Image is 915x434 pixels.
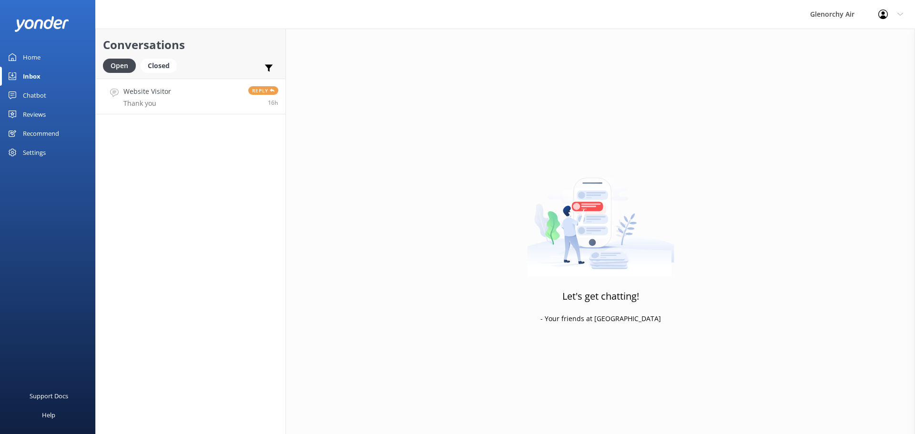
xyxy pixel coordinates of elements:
[30,386,68,405] div: Support Docs
[103,59,136,73] div: Open
[23,48,41,67] div: Home
[42,405,55,424] div: Help
[268,99,278,107] span: Sep 17 2025 04:02pm (UTC +12:00) Pacific/Auckland
[23,67,41,86] div: Inbox
[96,79,285,114] a: Website VisitorThank youReply16h
[141,60,182,71] a: Closed
[540,313,661,324] p: - Your friends at [GEOGRAPHIC_DATA]
[141,59,177,73] div: Closed
[23,105,46,124] div: Reviews
[23,143,46,162] div: Settings
[14,16,69,32] img: yonder-white-logo.png
[123,86,171,97] h4: Website Visitor
[103,60,141,71] a: Open
[562,289,639,304] h3: Let's get chatting!
[123,99,171,108] p: Thank you
[23,86,46,105] div: Chatbot
[527,158,674,277] img: artwork of a man stealing a conversation from at giant smartphone
[103,36,278,54] h2: Conversations
[23,124,59,143] div: Recommend
[248,86,278,95] span: Reply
